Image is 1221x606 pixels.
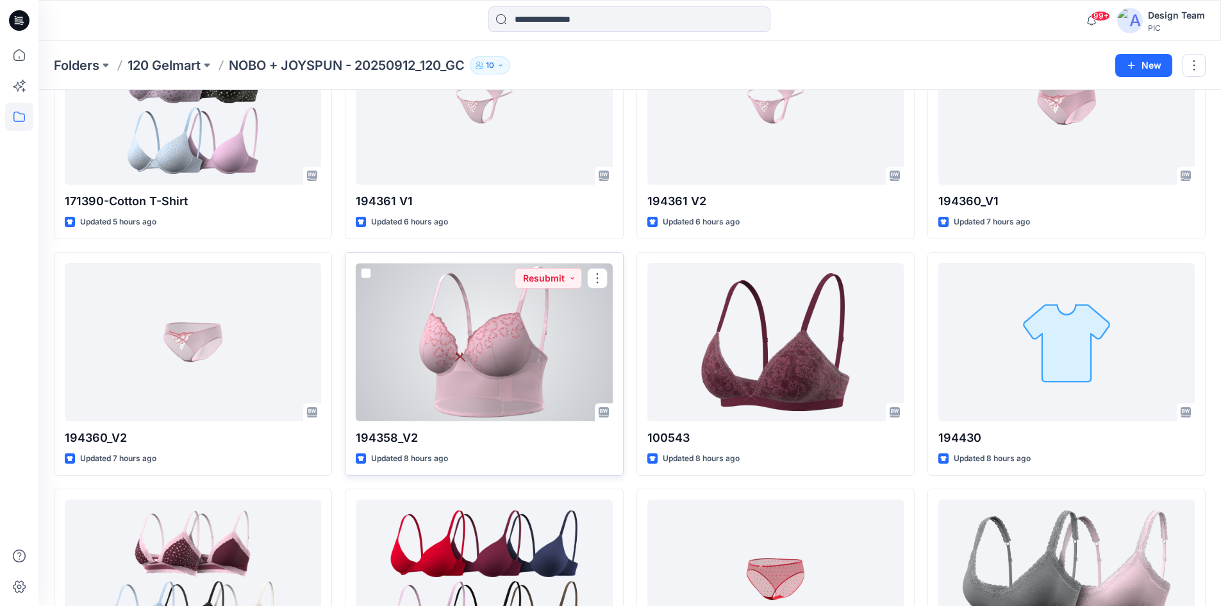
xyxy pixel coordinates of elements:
p: 194361 V1 [356,192,612,210]
p: 194430 [938,429,1195,447]
a: 194360_V2 [65,263,321,421]
p: 194358_V2 [356,429,612,447]
a: 120 Gelmart [128,56,201,74]
a: 194361 V2 [647,26,904,185]
p: 171390-Cotton T-Shirt [65,192,321,210]
img: avatar [1117,8,1143,33]
button: 10 [470,56,510,74]
p: 100543 [647,429,904,447]
p: Updated 8 hours ago [954,452,1031,466]
button: New [1115,54,1172,77]
p: Updated 8 hours ago [663,452,740,466]
p: Updated 5 hours ago [80,215,156,229]
a: 171390-Cotton T-Shirt [65,26,321,185]
p: Updated 7 hours ago [80,452,156,466]
p: Updated 6 hours ago [371,215,448,229]
a: 100543 [647,263,904,421]
a: 194360_V1 [938,26,1195,185]
div: PIC [1148,23,1205,33]
p: Updated 6 hours ago [663,215,740,229]
span: 99+ [1091,11,1110,21]
a: 194430 [938,263,1195,421]
p: Updated 7 hours ago [954,215,1030,229]
a: Folders [54,56,99,74]
p: 194360_V2 [65,429,321,447]
a: 194358_V2 [356,263,612,421]
p: 194360_V1 [938,192,1195,210]
p: Updated 8 hours ago [371,452,448,466]
p: NOBO + JOYSPUN - 20250912_120_GC [229,56,465,74]
p: 194361 V2 [647,192,904,210]
p: 10 [486,58,494,72]
a: 194361 V1 [356,26,612,185]
div: Design Team [1148,8,1205,23]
